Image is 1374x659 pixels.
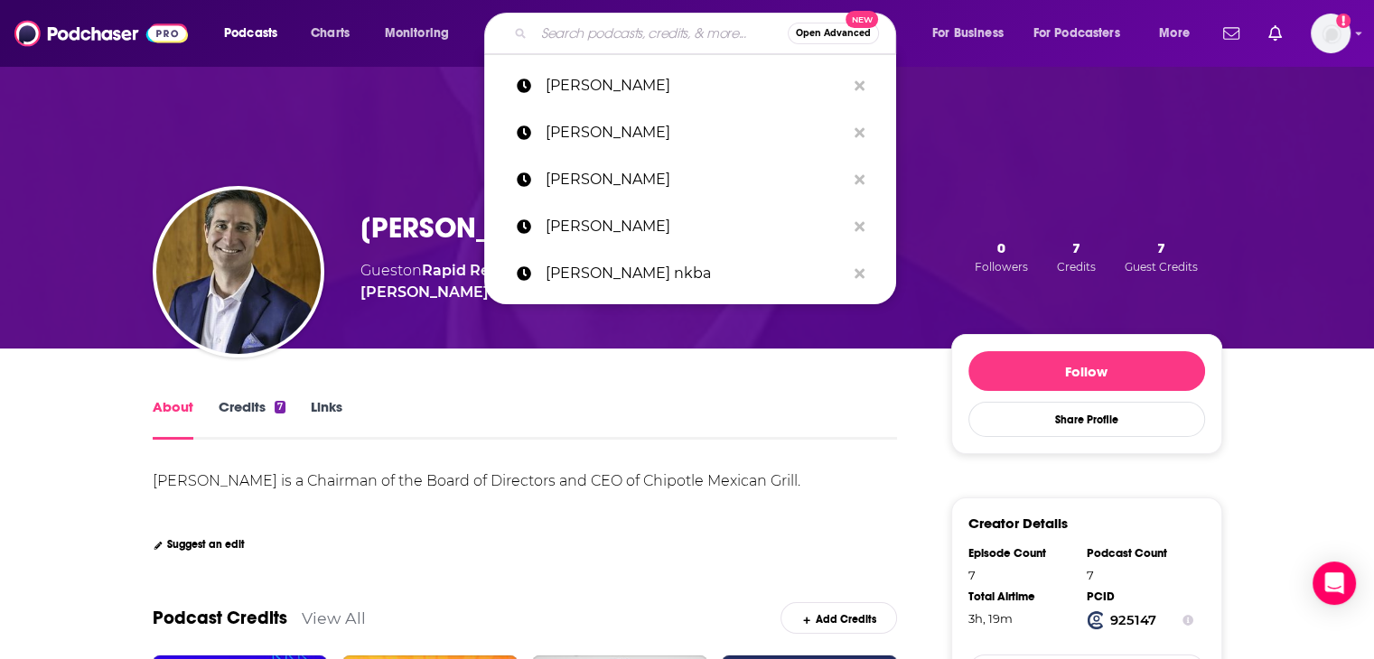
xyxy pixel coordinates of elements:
[796,29,871,38] span: Open Advanced
[788,23,879,44] button: Open AdvancedNew
[1087,568,1193,582] div: 7
[1119,238,1203,274] button: 7Guest Credits
[1072,239,1080,256] span: 7
[780,602,897,634] a: Add Credits
[968,589,1075,604] div: Total Airtime
[484,156,896,203] a: [PERSON_NAME]
[153,472,800,489] div: [PERSON_NAME] is a Chairman of the Board of Directors and CEO of Chipotle Mexican Grill.
[975,260,1028,274] span: Followers
[1311,14,1351,53] button: Show profile menu
[1182,611,1193,629] button: Show Info
[275,401,285,413] div: 7
[1125,260,1198,274] span: Guest Credits
[546,203,846,250] p: Rob Nichols
[546,250,846,297] p: bill darcy nkba
[968,568,1075,582] div: 7
[968,515,1068,532] h3: Creator Details
[1311,14,1351,53] img: User Profile
[1087,546,1193,561] div: Podcast Count
[302,608,366,627] a: View All
[422,262,542,279] a: Rapid Response
[932,21,1004,46] span: For Business
[1087,611,1105,629] img: Podchaser Creator ID logo
[1033,21,1120,46] span: For Podcasters
[360,262,859,301] a: The Beat with Ari Melber
[968,402,1205,437] button: Share Profile
[484,203,896,250] a: [PERSON_NAME]
[1110,612,1156,628] strong: 925147
[1336,14,1351,28] svg: Add a profile image
[372,19,472,48] button: open menu
[311,398,342,440] a: Links
[1261,18,1289,49] a: Show notifications dropdown
[360,210,577,246] h1: [PERSON_NAME]
[1159,21,1190,46] span: More
[501,13,913,54] div: Search podcasts, credits, & more...
[546,156,846,203] p: Charles H. Rivkin
[403,262,542,279] span: on
[484,62,896,109] a: [PERSON_NAME]
[219,398,285,440] a: Credits7
[968,351,1205,391] button: Follow
[484,250,896,297] a: [PERSON_NAME] nkba
[920,19,1026,48] button: open menu
[1311,14,1351,53] span: Logged in as nbaderrubenstein
[846,11,878,28] span: New
[1313,562,1356,605] div: Open Intercom Messenger
[385,21,449,46] span: Monitoring
[360,262,403,279] span: Guest
[1057,260,1096,274] span: Credits
[968,611,1013,626] span: 3 hours, 19 minutes, 9 seconds
[156,190,321,354] img: Brian Niccol
[153,607,287,629] a: Podcast Credits
[311,21,350,46] span: Charts
[534,19,788,48] input: Search podcasts, credits, & more...
[153,398,193,440] a: About
[1216,18,1247,49] a: Show notifications dropdown
[1022,19,1146,48] button: open menu
[224,21,277,46] span: Podcasts
[1052,238,1101,274] button: 7Credits
[211,19,301,48] button: open menu
[546,109,846,156] p: Stephan Loerke
[484,109,896,156] a: [PERSON_NAME]
[968,546,1075,561] div: Episode Count
[1087,589,1193,604] div: PCID
[153,538,246,551] a: Suggest an edit
[969,238,1033,274] button: 0Followers
[546,62,846,109] p: brian niccol
[997,239,1005,256] span: 0
[299,19,360,48] a: Charts
[1146,19,1212,48] button: open menu
[14,16,188,51] img: Podchaser - Follow, Share and Rate Podcasts
[1157,239,1165,256] span: 7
